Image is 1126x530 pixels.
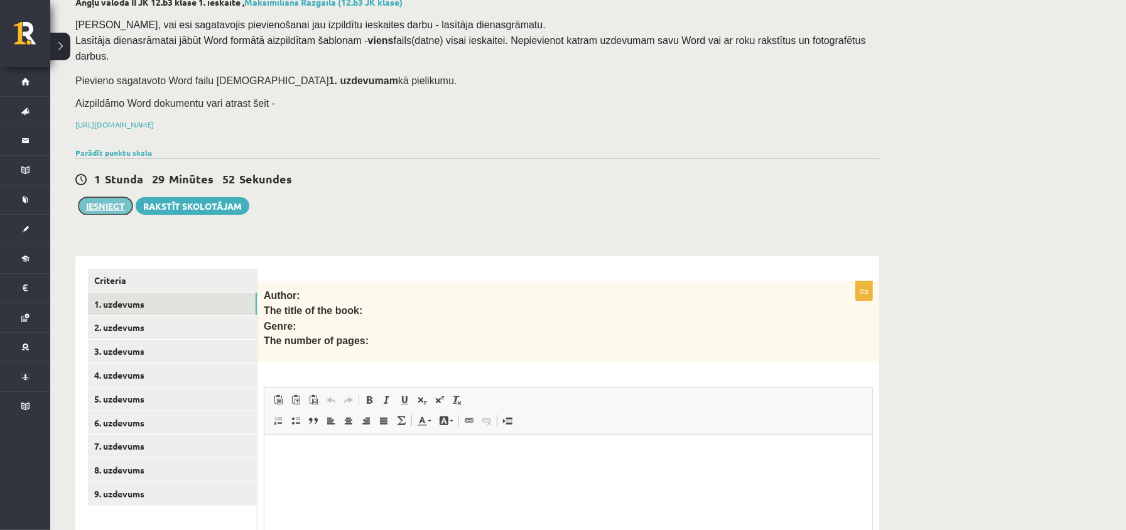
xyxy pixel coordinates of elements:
span: [PERSON_NAME], vai esi sagatavojis pievienošanai jau izpildītu ieskaites darbu - lasītāja dienasg... [75,19,869,62]
a: Parādīt punktu skalu [75,148,152,158]
span: Author: [264,290,300,301]
strong: viens [368,35,394,46]
a: Rakstīt skolotājam [136,197,249,215]
a: Slīpraksts (vadīšanas taustiņš+I) [378,392,396,408]
a: Atkārtot (vadīšanas taustiņš+Y) [340,392,357,408]
a: 7. uzdevums [88,435,257,458]
a: Ievietot kā vienkāršu tekstu (vadīšanas taustiņš+pārslēgšanas taustiņš+V) [287,392,305,408]
a: Pasvītrojums (vadīšanas taustiņš+U) [396,392,413,408]
span: Stunda [105,171,143,186]
span: Minūtes [169,171,214,186]
span: The number of pages: [264,335,369,346]
span: The title of the book: [264,305,362,316]
span: Pievieno sagatavoto Word failu [DEMOGRAPHIC_DATA] kā pielikumu. [75,75,457,86]
a: Math [392,413,410,429]
span: 29 [152,171,165,186]
a: Ievietot lapas pārtraukumu drukai [499,413,516,429]
a: Izlīdzināt malas [375,413,392,429]
a: 2. uzdevums [88,316,257,339]
a: Centrēti [340,413,357,429]
a: 3. uzdevums [88,340,257,363]
a: Atcelt (vadīšanas taustiņš+Z) [322,392,340,408]
a: Rīgas 1. Tālmācības vidusskola [14,22,50,53]
a: Augšraksts [431,392,448,408]
span: Genre: [264,321,296,332]
button: Iesniegt [78,197,133,215]
a: 9. uzdevums [88,482,257,506]
a: Noņemt stilus [448,392,466,408]
a: 8. uzdevums [88,458,257,482]
a: 4. uzdevums [88,364,257,387]
a: 1. uzdevums [88,293,257,316]
a: Izlīdzināt pa labi [357,413,375,429]
a: [URL][DOMAIN_NAME] [75,119,154,129]
a: Saite (vadīšanas taustiņš+K) [460,413,478,429]
span: 1 [94,171,100,186]
a: Ievietot/noņemt numurētu sarakstu [269,413,287,429]
a: Criteria [88,269,257,292]
a: Fona krāsa [435,413,457,429]
a: Atsaistīt [478,413,495,429]
a: Izlīdzināt pa kreisi [322,413,340,429]
span: Sekundes [239,171,292,186]
a: 5. uzdevums [88,387,257,411]
a: Bloka citāts [305,413,322,429]
strong: 1. uzdevumam [329,75,398,86]
a: Teksta krāsa [413,413,435,429]
a: Apakšraksts [413,392,431,408]
span: 52 [222,171,235,186]
a: Ievietot no Worda [305,392,322,408]
a: Treknraksts (vadīšanas taustiņš+B) [360,392,378,408]
a: Ievietot/noņemt sarakstu ar aizzīmēm [287,413,305,429]
span: Aizpildāmo Word dokumentu vari atrast šeit - [75,98,275,109]
a: 6. uzdevums [88,411,257,435]
a: Ielīmēt (vadīšanas taustiņš+V) [269,392,287,408]
p: 0p [855,281,873,301]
